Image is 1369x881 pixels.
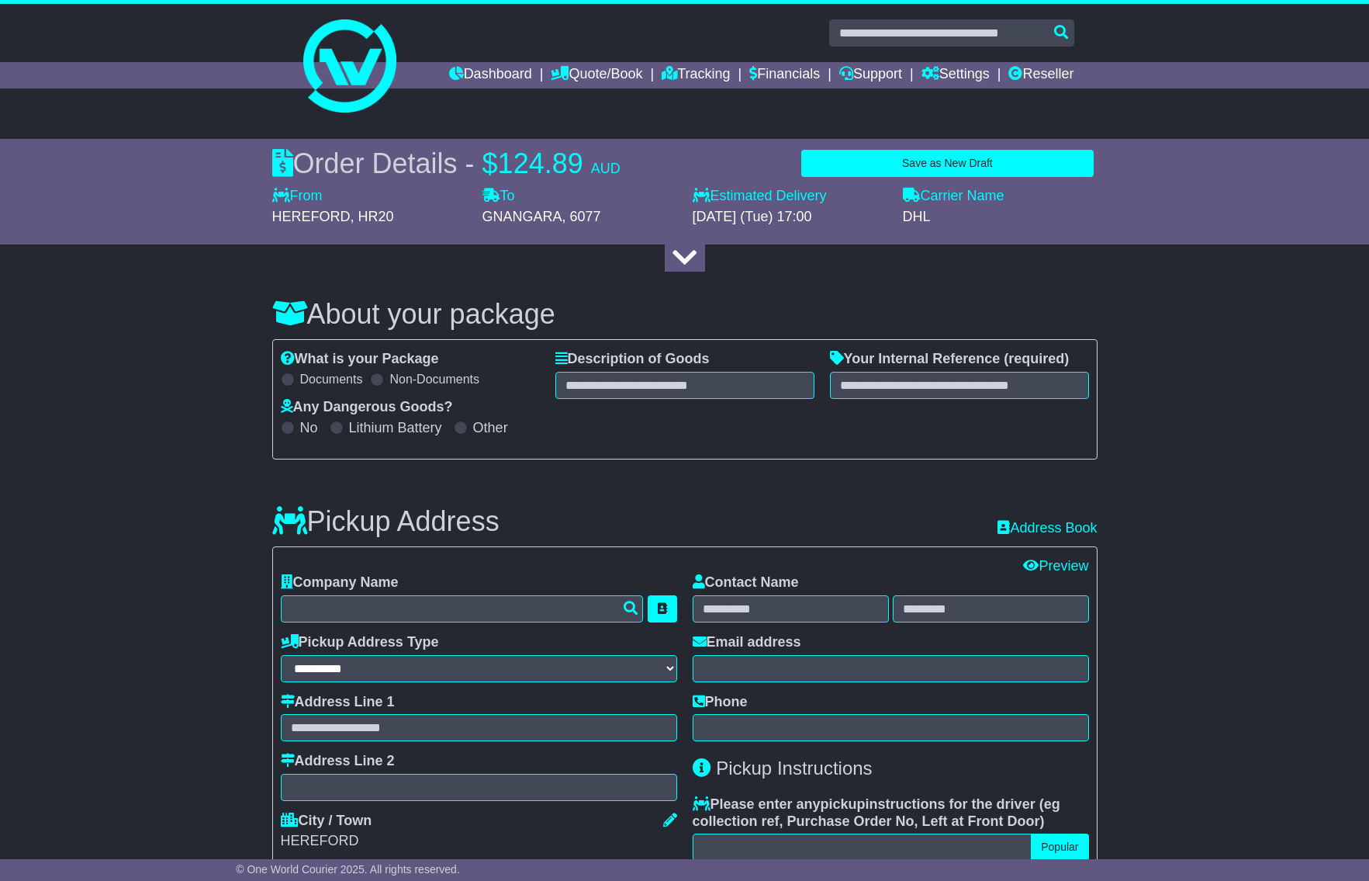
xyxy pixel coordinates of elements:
[801,150,1093,177] button: Save as New Draft
[693,188,887,205] label: Estimated Delivery
[351,209,394,224] span: , HR20
[821,796,866,812] span: pickup
[281,694,395,711] label: Address Line 1
[272,209,351,224] span: HEREFORD
[555,351,710,368] label: Description of Goods
[281,634,439,651] label: Pickup Address Type
[1008,62,1073,88] a: Reseller
[281,813,372,830] label: City / Town
[272,188,323,205] label: From
[921,62,990,88] a: Settings
[693,634,801,651] label: Email address
[272,299,1098,330] h3: About your package
[300,420,318,437] label: No
[482,209,562,224] span: GNANGARA
[562,209,601,224] span: , 6077
[693,574,799,591] label: Contact Name
[903,188,1004,205] label: Carrier Name
[693,796,1060,829] span: eg collection ref, Purchase Order No, Left at Front Door
[839,62,902,88] a: Support
[662,62,730,88] a: Tracking
[272,147,621,180] div: Order Details -
[1023,558,1088,574] a: Preview
[482,147,498,179] span: $
[281,833,677,850] div: HEREFORD
[997,520,1097,537] a: Address Book
[693,694,748,711] label: Phone
[716,758,872,779] span: Pickup Instructions
[473,420,508,437] label: Other
[281,399,453,416] label: Any Dangerous Goods?
[389,372,479,387] label: Non-Documents
[903,209,1098,226] div: DHL
[749,62,820,88] a: Financials
[591,161,621,176] span: AUD
[300,372,363,387] label: Documents
[482,188,515,205] label: To
[349,420,442,437] label: Lithium Battery
[272,506,500,537] h3: Pickup Address
[693,796,1089,830] label: Please enter any instructions for the driver ( )
[498,147,583,179] span: 124.89
[693,209,887,226] div: [DATE] (Tue) 17:00
[551,62,642,88] a: Quote/Book
[281,351,439,368] label: What is your Package
[830,351,1070,368] label: Your Internal Reference (required)
[1031,834,1088,861] button: Popular
[281,753,395,770] label: Address Line 2
[449,62,532,88] a: Dashboard
[236,863,460,876] span: © One World Courier 2025. All rights reserved.
[281,574,399,591] label: Company Name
